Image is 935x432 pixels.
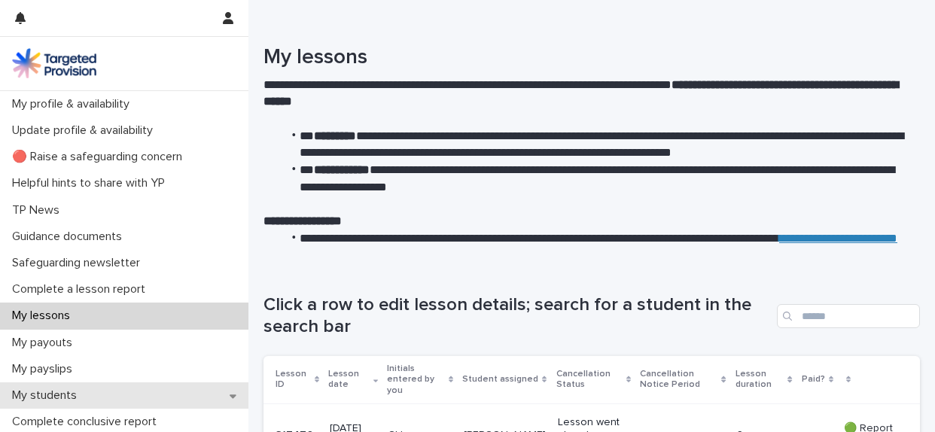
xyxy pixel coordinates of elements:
[462,371,538,388] p: Student assigned
[6,176,177,190] p: Helpful hints to share with YP
[6,97,142,111] p: My profile & availability
[777,304,920,328] input: Search
[6,336,84,350] p: My payouts
[556,366,623,394] p: Cancellation Status
[6,309,82,323] p: My lessons
[6,362,84,376] p: My payslips
[6,282,157,297] p: Complete a lesson report
[736,366,784,394] p: Lesson duration
[6,230,134,244] p: Guidance documents
[6,203,72,218] p: TP News
[6,123,165,138] p: Update profile & availability
[263,45,909,71] h1: My lessons
[6,415,169,429] p: Complete conclusive report
[6,388,89,403] p: My students
[6,150,194,164] p: 🔴 Raise a safeguarding concern
[387,361,445,399] p: Initials entered by you
[6,256,152,270] p: Safeguarding newsletter
[12,48,96,78] img: M5nRWzHhSzIhMunXDL62
[276,366,311,394] p: Lesson ID
[263,294,771,338] h1: Click a row to edit lesson details; search for a student in the search bar
[802,371,825,388] p: Paid?
[328,366,370,394] p: Lesson date
[640,366,717,394] p: Cancellation Notice Period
